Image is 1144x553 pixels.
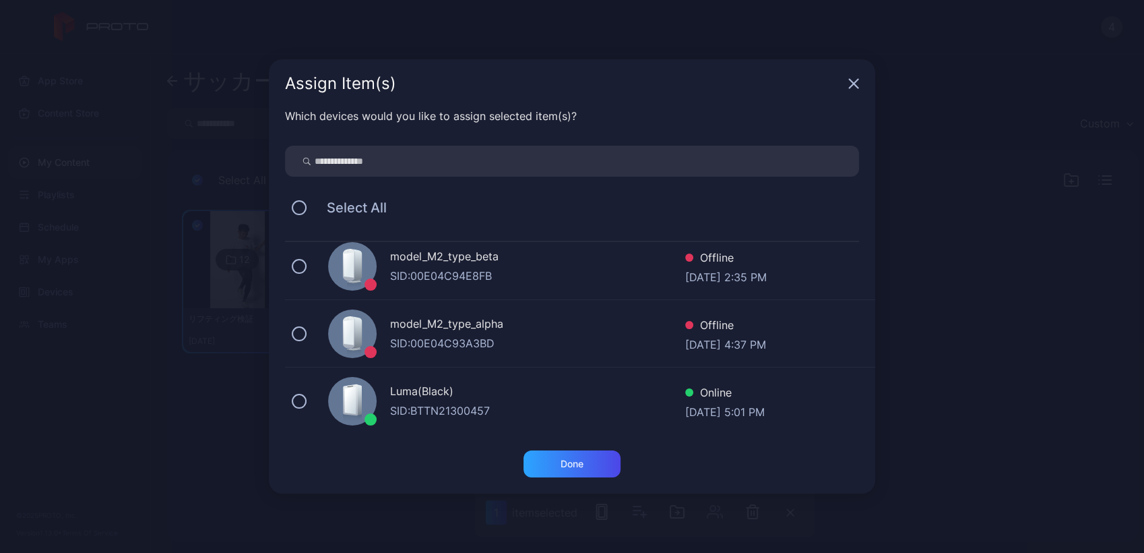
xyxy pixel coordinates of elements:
div: SID: 00E04C94E8FB [390,268,685,284]
div: SID: 00E04C93A3BD [390,335,685,351]
button: Done [523,450,621,477]
div: Online [685,384,765,404]
span: Select All [313,200,387,216]
div: Offline [685,250,767,269]
div: Which devices would you like to assign selected item(s)? [285,108,859,124]
div: [DATE] 5:01 PM [685,404,765,417]
div: Done [561,459,583,469]
div: Assign Item(s) [285,76,843,92]
div: model_M2_type_alpha [390,316,685,335]
div: [DATE] 2:35 PM [685,269,767,283]
div: Offline [685,317,766,337]
div: SID: BTTN21300457 [390,403,685,419]
div: model_M2_type_beta [390,248,685,268]
div: [DATE] 4:37 PM [685,337,766,350]
div: Luma(Black) [390,383,685,403]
